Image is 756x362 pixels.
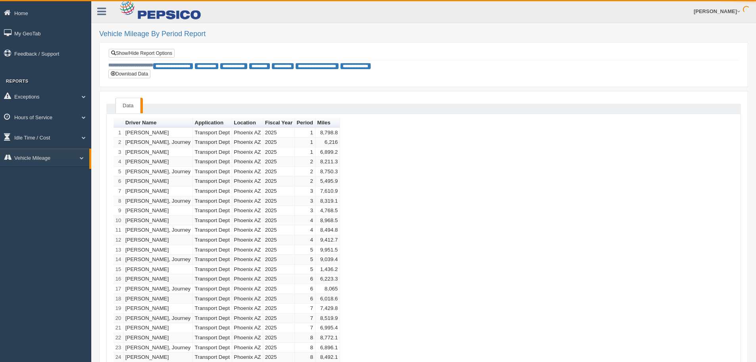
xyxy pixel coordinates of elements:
td: [PERSON_NAME] [123,294,193,304]
td: 3 [113,147,123,157]
td: 4 [295,235,315,245]
td: Phoenix AZ [232,343,263,353]
td: Transport Dept [193,255,232,265]
td: [PERSON_NAME] [123,157,193,167]
td: [PERSON_NAME], Journey [123,343,193,353]
td: 6 [113,176,123,186]
td: 10 [113,216,123,226]
td: 7 [295,314,315,323]
td: Phoenix AZ [232,284,263,294]
td: Phoenix AZ [232,176,263,186]
td: 17 [113,284,123,294]
td: Transport Dept [193,235,232,245]
td: 16 [113,274,123,284]
td: Phoenix AZ [232,196,263,206]
td: [PERSON_NAME] [123,235,193,245]
td: 5 [295,255,315,265]
td: 1 [295,137,315,147]
td: Phoenix AZ [232,216,263,226]
td: 9 [113,206,123,216]
td: 22 [113,333,123,343]
td: Transport Dept [193,274,232,284]
h2: Vehicle Mileage By Period Report [99,30,748,38]
td: 13 [113,245,123,255]
td: Transport Dept [193,225,232,235]
td: 2025 [263,333,295,343]
td: 2025 [263,196,295,206]
td: 19 [113,304,123,314]
td: Phoenix AZ [232,128,263,138]
td: Transport Dept [193,314,232,323]
td: 2025 [263,128,295,138]
td: [PERSON_NAME] [123,147,193,157]
td: Phoenix AZ [232,314,263,323]
td: 2025 [263,186,295,196]
td: [PERSON_NAME] [123,216,193,226]
td: 14 [113,255,123,265]
td: Transport Dept [193,206,232,216]
td: 2025 [263,225,295,235]
td: 6 [295,294,315,304]
td: Transport Dept [193,196,232,206]
td: 9,039.4 [315,255,340,265]
td: Transport Dept [193,333,232,343]
td: 2025 [263,274,295,284]
td: 2025 [263,314,295,323]
td: [PERSON_NAME] [123,245,193,255]
td: 9,412.7 [315,235,340,245]
td: Transport Dept [193,294,232,304]
td: 8,519.9 [315,314,340,323]
td: 8,968.5 [315,216,340,226]
td: 7 [113,186,123,196]
td: 6,896.1 [315,343,340,353]
td: 2025 [263,245,295,255]
td: 5 [295,265,315,275]
td: Transport Dept [193,245,232,255]
td: 8 [295,343,315,353]
th: Sort column [315,118,340,128]
td: Phoenix AZ [232,235,263,245]
td: Phoenix AZ [232,294,263,304]
td: 4 [295,225,315,235]
td: 5,495.9 [315,176,340,186]
td: 7,610.9 [315,186,340,196]
td: 8,798.8 [315,128,340,138]
td: 8 [295,333,315,343]
td: [PERSON_NAME] [123,274,193,284]
td: [PERSON_NAME], Journey [123,255,193,265]
td: 2025 [263,235,295,245]
td: 2025 [263,167,295,177]
td: [PERSON_NAME] [123,323,193,333]
td: 6,995.4 [315,323,340,333]
td: [PERSON_NAME] [123,176,193,186]
td: [PERSON_NAME], Journey [123,167,193,177]
td: 2025 [263,137,295,147]
td: 6,018.6 [315,294,340,304]
button: Download Data [108,70,150,78]
td: 2025 [263,176,295,186]
td: 21 [113,323,123,333]
td: 3 [295,186,315,196]
td: 11 [113,225,123,235]
td: 8,750.3 [315,167,340,177]
td: 8,494.8 [315,225,340,235]
td: 8 [113,196,123,206]
td: Transport Dept [193,167,232,177]
td: 3 [295,196,315,206]
td: Phoenix AZ [232,304,263,314]
td: 4 [295,216,315,226]
td: 2 [295,176,315,186]
th: Sort column [295,118,315,128]
td: 2025 [263,284,295,294]
td: 1 [295,147,315,157]
td: Phoenix AZ [232,255,263,265]
td: 2025 [263,216,295,226]
td: 2025 [263,147,295,157]
td: 2025 [263,206,295,216]
td: 6,223.3 [315,274,340,284]
td: Phoenix AZ [232,265,263,275]
a: Show/Hide Report Options [109,49,175,58]
td: 7 [295,304,315,314]
td: Transport Dept [193,343,232,353]
td: [PERSON_NAME], Journey [123,196,193,206]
